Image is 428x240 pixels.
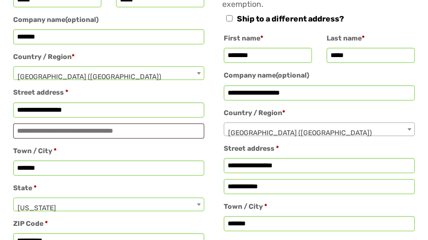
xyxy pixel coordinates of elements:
label: ZIP Code [13,217,204,231]
label: Town / City [224,200,415,214]
span: United States (US) [224,123,414,143]
label: State [13,181,204,195]
input: Ship to a different address? [226,15,233,21]
label: Country / Region [224,106,415,120]
span: Michigan [14,198,204,219]
span: Country / Region [224,122,415,136]
span: Country / Region [13,66,204,80]
span: (optional) [65,16,98,24]
label: Town / City [13,144,204,158]
label: Country / Region [13,50,204,64]
label: Company name [224,69,415,82]
label: Company name [13,13,204,27]
label: Street address [13,86,204,100]
label: Street address [224,142,415,156]
span: United States (US) [14,67,204,87]
span: State [13,198,204,211]
span: Ship to a different address? [237,14,344,23]
label: Last name [327,32,415,45]
span: (optional) [276,71,309,80]
label: First name [224,32,312,45]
